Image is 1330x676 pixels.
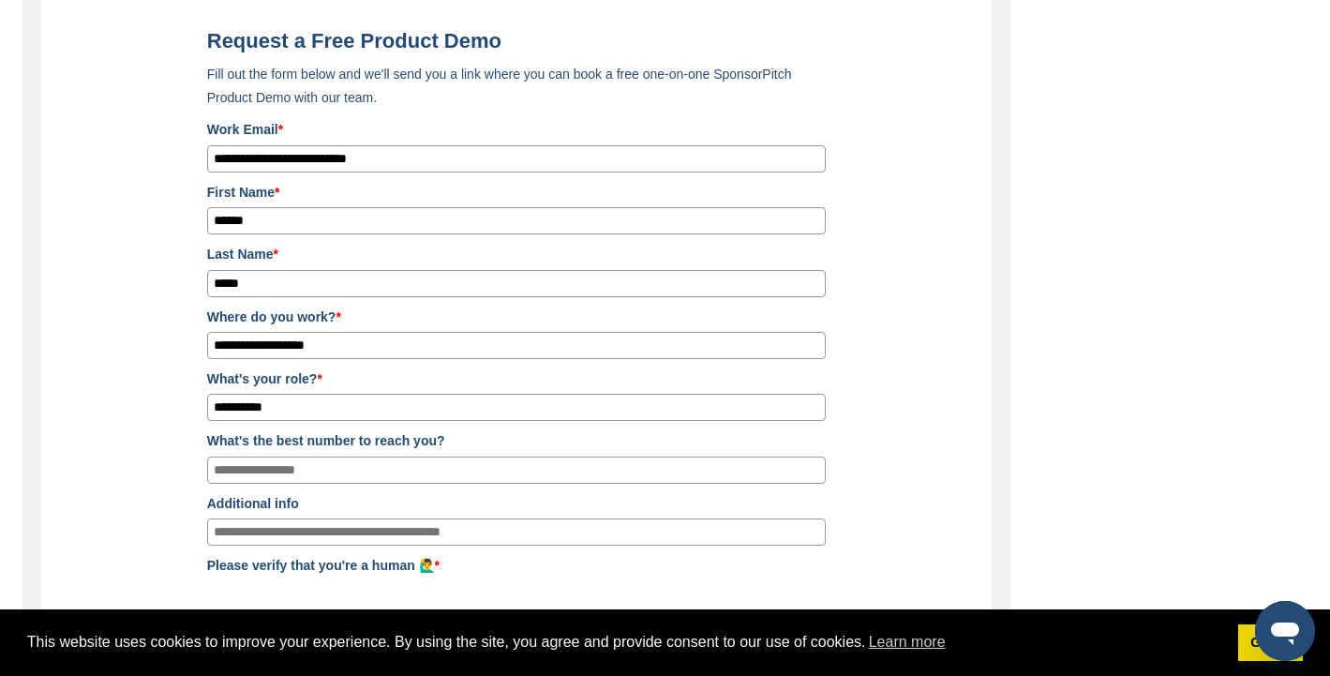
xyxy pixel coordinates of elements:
[207,555,826,576] label: Please verify that you're a human 🙋‍♂️
[207,182,826,203] label: First Name
[207,63,826,110] p: Fill out the form below and we'll send you a link where you can book a free one-on-one SponsorPit...
[207,244,826,264] label: Last Name
[207,29,826,53] title: Request a Free Product Demo
[207,119,826,140] label: Work Email
[1255,601,1315,661] iframe: Button to launch messaging window
[1238,624,1303,662] a: dismiss cookie message
[207,581,492,654] iframe: reCAPTCHA
[27,628,1223,656] span: This website uses cookies to improve your experience. By using the site, you agree and provide co...
[207,430,826,451] label: What's the best number to reach you?
[866,628,949,656] a: learn more about cookies
[207,368,826,389] label: What's your role?
[207,493,826,514] label: Additional info
[207,307,826,327] label: Where do you work?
